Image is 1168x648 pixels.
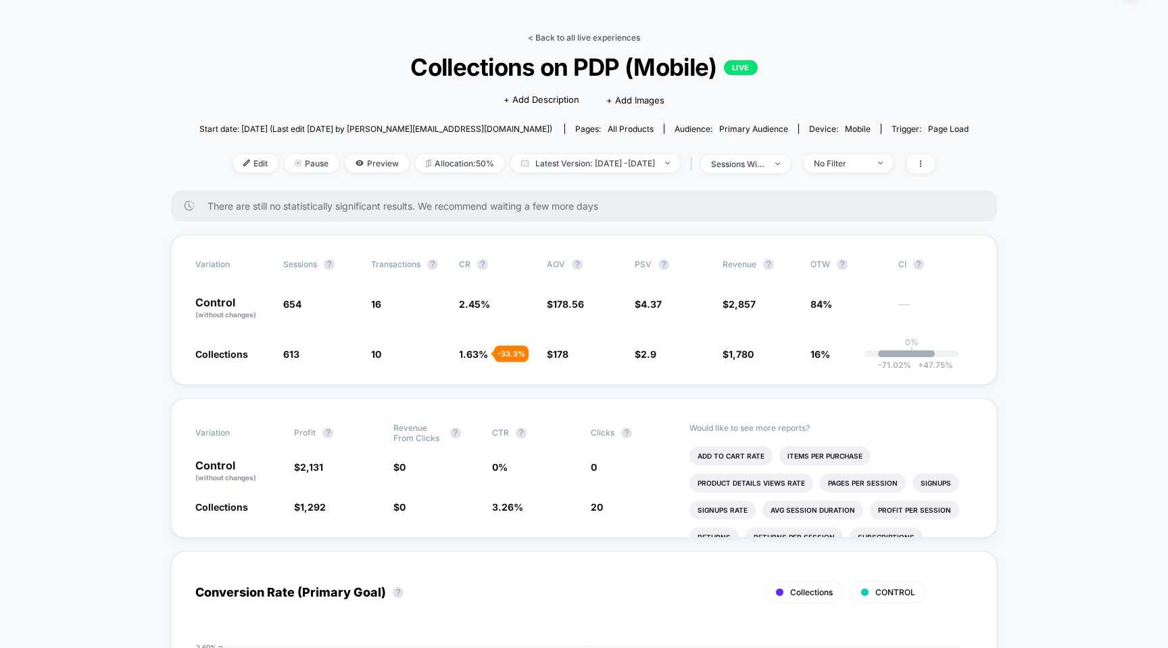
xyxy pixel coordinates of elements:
[547,298,584,310] span: $
[427,259,438,270] button: ?
[492,501,523,513] span: 3.26 %
[621,427,632,438] button: ?
[913,259,924,270] button: ?
[910,347,913,357] p: |
[195,460,281,483] p: Control
[238,53,930,81] span: Collections on PDP (Mobile)
[837,259,848,270] button: ?
[371,259,420,269] span: Transactions
[195,423,270,443] span: Variation
[810,259,885,270] span: OTW
[295,160,301,166] img: end
[635,259,652,269] span: PSV
[322,427,333,438] button: ?
[689,501,756,519] li: Signups Rate
[208,200,970,212] span: There are still no statistically significant results. We recommend waiting a few more days
[723,298,756,310] span: $
[283,298,301,310] span: 654
[912,473,959,492] li: Signups
[892,124,969,134] div: Trigger:
[675,124,788,134] div: Audience:
[911,360,953,370] span: 47.75 %
[521,160,529,166] img: calendar
[591,427,614,438] span: Clicks
[195,473,256,482] span: (without changes)
[689,423,973,433] p: Would like to see more reports?
[393,501,406,513] span: $
[233,154,278,172] span: Edit
[665,162,670,164] img: end
[898,300,973,320] span: ---
[345,154,409,172] span: Preview
[195,297,270,320] p: Control
[416,154,504,172] span: Allocation: 50%
[195,501,248,513] span: Collections
[459,259,470,269] span: CR
[195,348,248,360] span: Collections
[294,461,323,473] span: $
[878,360,911,370] span: -71.02 %
[719,124,788,134] span: Primary Audience
[608,124,654,134] span: all products
[591,501,603,513] span: 20
[504,93,579,107] span: + Add Description
[606,95,664,106] span: + Add Images
[762,501,863,519] li: Avg Session Duration
[687,154,701,174] span: |
[516,427,527,438] button: ?
[294,427,316,438] span: Profit
[393,423,443,443] span: Revenue From Clicks
[928,124,969,134] span: Page Load
[845,124,871,134] span: mobile
[875,587,915,597] span: CONTROL
[199,124,552,134] span: Start date: [DATE] (Last edit [DATE] by [PERSON_NAME][EMAIL_ADDRESS][DOMAIN_NAME])
[905,337,919,347] p: 0%
[641,298,662,310] span: 4.37
[547,348,568,360] span: $
[918,360,923,370] span: +
[195,259,270,270] span: Variation
[878,162,883,164] img: end
[814,158,868,168] div: No Filter
[591,461,597,473] span: 0
[810,348,830,360] span: 16%
[711,159,765,169] div: sessions with impression
[459,298,490,310] span: 2.45 %
[689,528,739,547] li: Returns
[641,348,656,360] span: 2.9
[724,60,758,75] p: LIVE
[300,461,323,473] span: 2,131
[399,461,406,473] span: 0
[393,461,406,473] span: $
[450,427,461,438] button: ?
[729,298,756,310] span: 2,857
[243,160,250,166] img: edit
[689,473,813,492] li: Product Details Views Rate
[553,298,584,310] span: 178.56
[371,348,381,360] span: 10
[283,348,299,360] span: 613
[426,160,431,167] img: rebalance
[729,348,754,360] span: 1,780
[399,501,406,513] span: 0
[294,501,326,513] span: $
[572,259,583,270] button: ?
[283,259,317,269] span: Sessions
[746,528,843,547] li: Returns Per Session
[763,259,774,270] button: ?
[635,348,656,360] span: $
[658,259,669,270] button: ?
[393,587,404,598] button: ?
[477,259,488,270] button: ?
[285,154,339,172] span: Pause
[575,124,654,134] div: Pages:
[492,427,509,438] span: CTR
[850,528,923,547] li: Subscriptions
[898,259,973,270] span: CI
[775,162,780,165] img: end
[459,348,488,360] span: 1.63 %
[300,501,326,513] span: 1,292
[635,298,662,310] span: $
[798,124,881,134] span: Device:
[870,501,959,519] li: Profit Per Session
